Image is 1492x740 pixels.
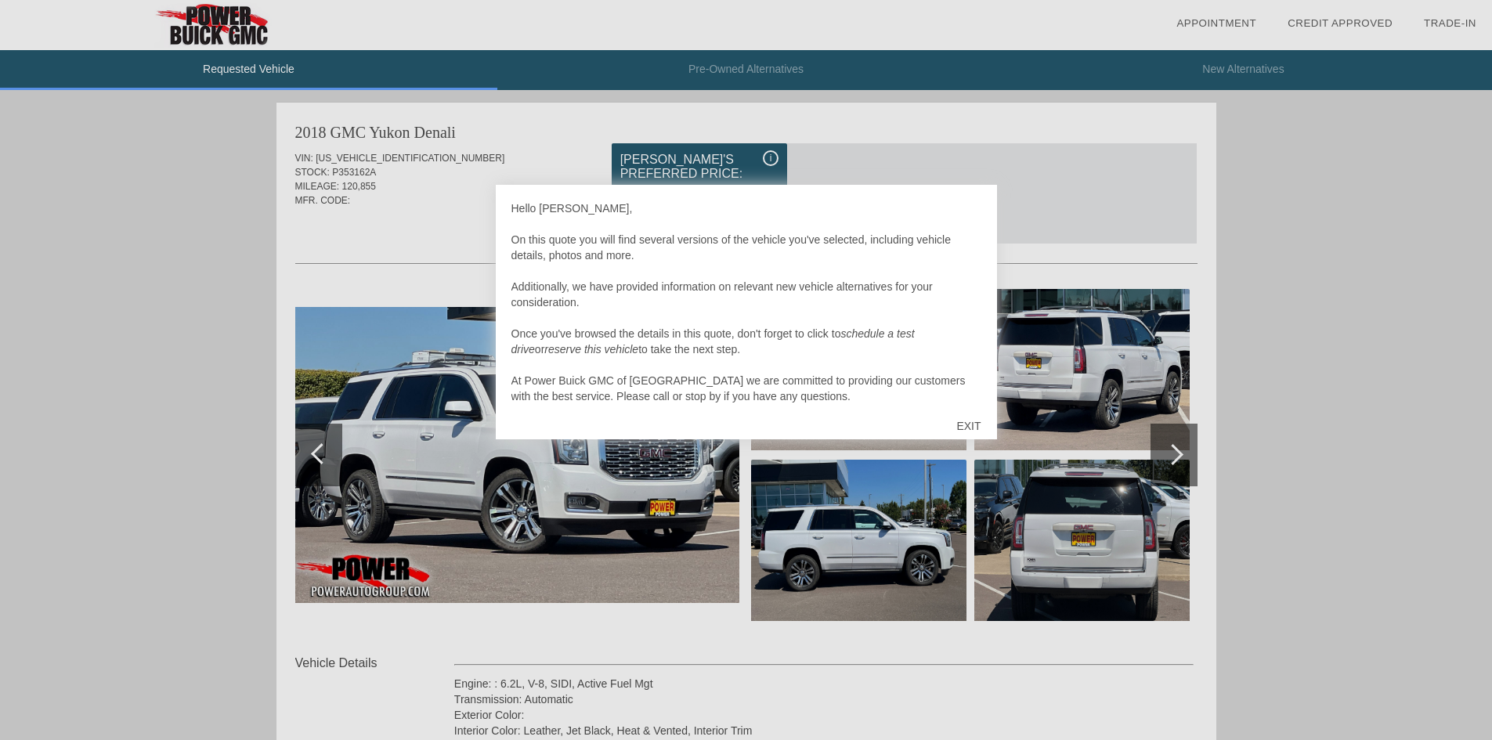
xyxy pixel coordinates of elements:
div: Hello [PERSON_NAME], On this quote you will find several versions of the vehicle you've selected,... [511,200,981,404]
i: reserve this vehicle [544,343,638,356]
i: schedule a test drive [511,327,915,356]
a: Appointment [1176,17,1256,29]
div: EXIT [941,402,996,449]
a: Trade-In [1424,17,1476,29]
a: Credit Approved [1288,17,1393,29]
